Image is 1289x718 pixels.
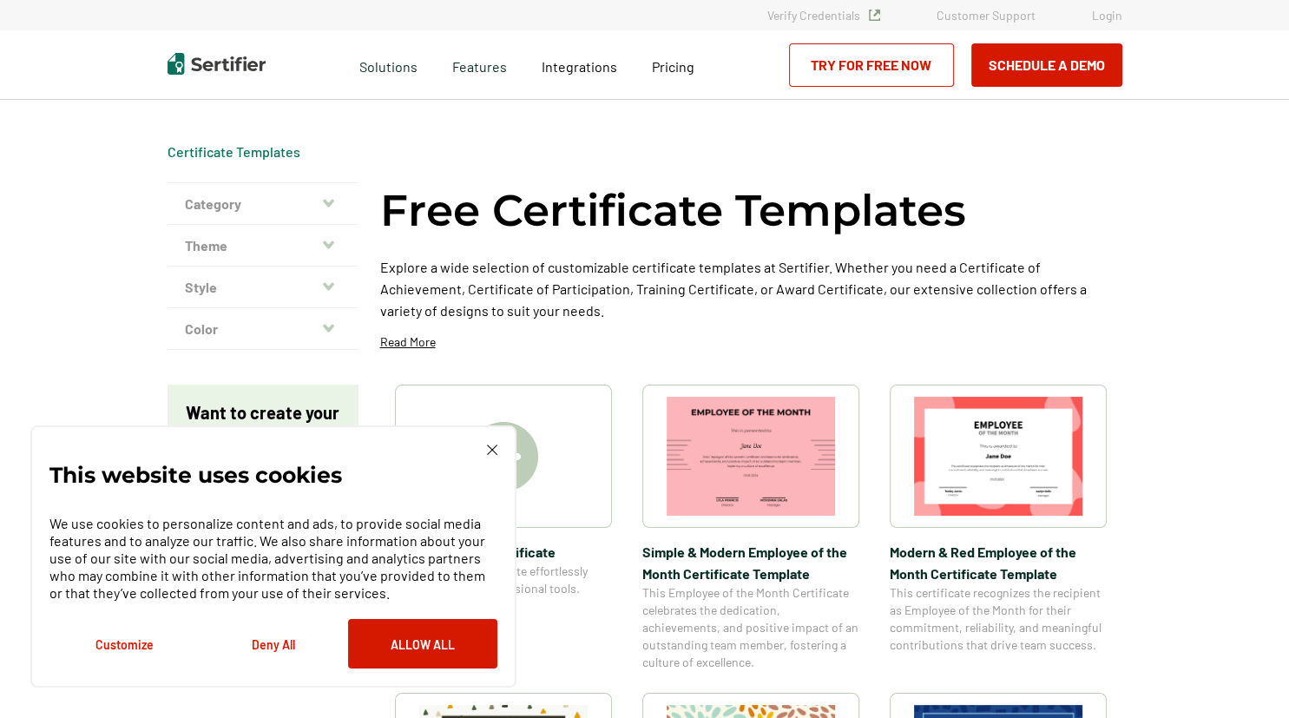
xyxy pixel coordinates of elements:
[168,267,358,308] button: Style
[890,385,1107,671] a: Modern & Red Employee of the Month Certificate TemplateModern & Red Employee of the Month Certifi...
[642,584,859,671] span: This Employee of the Month Certificate celebrates the dedication, achievements, and positive impa...
[199,619,348,669] button: Deny All
[168,143,300,160] a: Certificate Templates
[652,54,694,76] a: Pricing
[359,54,418,76] span: Solutions
[452,54,507,76] span: Features
[652,58,694,75] span: Pricing
[890,541,1107,584] span: Modern & Red Employee of the Month Certificate Template
[469,422,538,491] img: Create A Blank Certificate
[890,584,1107,654] span: This certificate recognizes the recipient as Employee of the Month for their commitment, reliabil...
[168,225,358,267] button: Theme
[380,333,436,351] p: Read More
[49,619,199,669] button: Customize
[49,515,497,602] p: We use cookies to personalize content and ads, to provide social media features and to analyze ou...
[380,256,1122,321] p: Explore a wide selection of customizable certificate templates at Sertifier. Whether you need a C...
[914,397,1082,516] img: Modern & Red Employee of the Month Certificate Template
[49,466,342,484] p: This website uses cookies
[487,445,497,455] img: Cookie Popup Close
[789,43,954,87] a: Try for Free Now
[185,402,341,445] p: Want to create your own design?
[937,8,1036,23] a: Customer Support
[667,397,835,516] img: Simple & Modern Employee of the Month Certificate Template
[542,54,617,76] a: Integrations
[168,308,358,350] button: Color
[869,10,880,21] img: Verified
[1092,8,1122,23] a: Login
[971,43,1122,87] button: Schedule a Demo
[168,143,300,161] div: Breadcrumb
[642,541,859,584] span: Simple & Modern Employee of the Month Certificate Template
[767,8,880,23] a: Verify Credentials
[168,143,300,161] span: Certificate Templates
[168,183,358,225] button: Category
[168,53,266,75] img: Sertifier | Digital Credentialing Platform
[380,182,966,239] h1: Free Certificate Templates
[348,619,497,669] button: Allow All
[642,385,859,671] a: Simple & Modern Employee of the Month Certificate TemplateSimple & Modern Employee of the Month C...
[542,58,617,75] span: Integrations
